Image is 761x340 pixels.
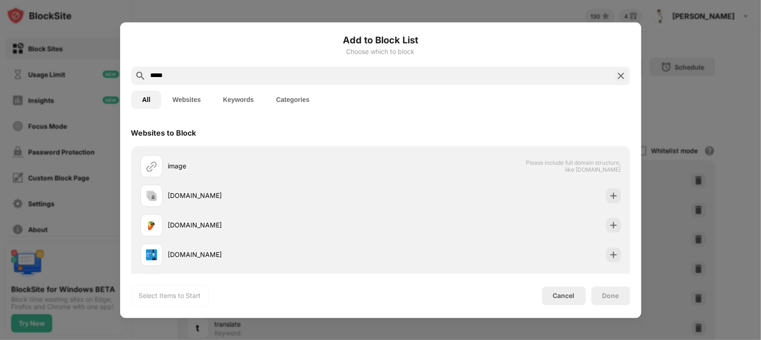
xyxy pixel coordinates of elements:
[146,249,157,260] img: favicons
[526,159,621,173] span: Please include full domain structure, like [DOMAIN_NAME]
[146,220,157,231] img: favicons
[146,190,157,201] img: favicons
[553,292,575,300] div: Cancel
[265,90,321,109] button: Categories
[131,48,630,55] div: Choose which to block
[168,191,381,201] div: [DOMAIN_NAME]
[168,221,381,230] div: [DOMAIN_NAME]
[615,70,627,81] img: search-close
[131,128,196,137] div: Websites to Block
[146,161,157,172] img: url.svg
[161,90,212,109] button: Websites
[212,90,265,109] button: Keywords
[603,292,619,299] div: Done
[168,161,381,171] div: image
[139,291,201,300] div: Select Items to Start
[135,70,146,81] img: search.svg
[168,250,381,260] div: [DOMAIN_NAME]
[131,33,630,47] h6: Add to Block List
[131,90,162,109] button: All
